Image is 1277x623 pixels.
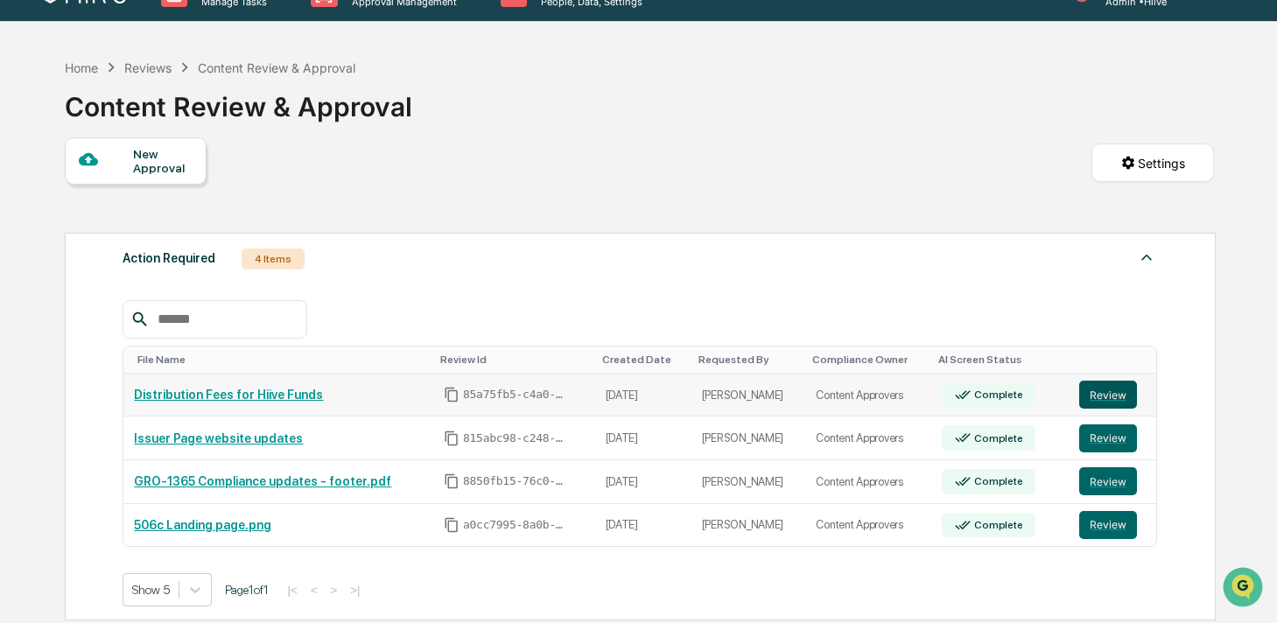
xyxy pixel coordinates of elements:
td: Content Approvers [805,504,930,547]
td: Content Approvers [805,460,930,504]
button: > [325,583,342,598]
a: GRO-1365 Compliance updates - footer.pdf [134,474,391,488]
div: Toggle SortBy [440,353,588,366]
a: Review [1079,511,1146,539]
span: Copy Id [444,387,460,402]
td: [PERSON_NAME] [691,374,806,417]
div: Toggle SortBy [1083,353,1149,366]
div: 🖐️ [18,222,32,236]
span: 8850fb15-76c0-443e-acb7-22e5fcd2af78 [463,474,568,488]
a: 🗄️Attestations [120,213,224,245]
a: Review [1079,381,1146,409]
img: caret [1136,247,1157,268]
div: Toggle SortBy [938,353,1062,366]
td: [DATE] [595,460,691,504]
input: Clear [46,80,289,98]
div: Toggle SortBy [698,353,799,366]
button: Review [1079,424,1137,452]
td: [PERSON_NAME] [691,416,806,460]
div: 4 Items [242,248,305,269]
span: 815abc98-c248-4f62-a147-d06131b3a24d [463,431,568,445]
td: [PERSON_NAME] [691,504,806,547]
button: Start new chat [298,139,319,160]
div: Start new chat [60,134,287,151]
button: Review [1079,511,1137,539]
a: 🖐️Preclearance [11,213,120,245]
div: Complete [971,519,1022,531]
span: Page 1 of 1 [225,583,269,597]
td: [DATE] [595,374,691,417]
span: Pylon [174,297,212,310]
a: 506c Landing page.png [134,518,271,532]
span: Attestations [144,220,217,238]
button: Settings [1091,143,1214,182]
iframe: Open customer support [1221,565,1268,612]
button: |< [282,583,302,598]
div: Content Review & Approval [198,60,355,75]
div: We're available if you need us! [60,151,221,165]
span: Copy Id [444,517,460,533]
a: Distribution Fees for Hiive Funds [134,388,323,402]
button: < [305,583,323,598]
div: Home [65,60,98,75]
button: Review [1079,381,1137,409]
span: Copy Id [444,473,460,489]
a: Review [1079,467,1146,495]
div: Complete [971,432,1022,444]
span: Preclearance [35,220,113,238]
div: Complete [971,475,1022,487]
button: >| [345,583,365,598]
div: Toggle SortBy [812,353,923,366]
div: 🔎 [18,255,32,269]
a: Powered byPylon [123,296,212,310]
span: 85a75fb5-c4a0-482b-a5a9-7c20c711f2ab [463,388,568,402]
div: Complete [971,388,1022,401]
div: Content Review & Approval [65,77,412,122]
div: Reviews [124,60,172,75]
p: How can we help? [18,37,319,65]
div: New Approval [133,147,192,175]
img: 1746055101610-c473b297-6a78-478c-a979-82029cc54cd1 [18,134,49,165]
td: [PERSON_NAME] [691,460,806,504]
td: [DATE] [595,416,691,460]
span: Data Lookup [35,254,110,271]
button: Review [1079,467,1137,495]
a: Review [1079,424,1146,452]
a: Issuer Page website updates [134,431,303,445]
span: Copy Id [444,430,460,446]
div: Action Required [123,247,215,269]
td: Content Approvers [805,416,930,460]
span: a0cc7995-8a0b-4b72-ac1a-878fd3692143 [463,518,568,532]
a: 🔎Data Lookup [11,247,117,278]
div: Toggle SortBy [602,353,684,366]
div: 🗄️ [127,222,141,236]
td: Content Approvers [805,374,930,417]
td: [DATE] [595,504,691,547]
div: Toggle SortBy [137,353,426,366]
